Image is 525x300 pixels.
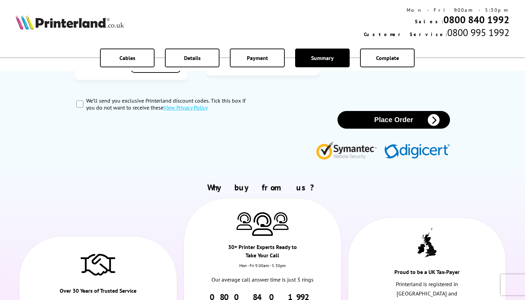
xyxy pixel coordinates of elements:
[119,54,135,61] span: Cables
[316,140,382,160] img: Symantec Website Security
[81,250,115,278] img: Trusted Service
[384,144,450,160] img: Digicert
[59,286,137,298] div: Over 30 Years of Trusted Service
[311,54,334,61] span: Summary
[447,26,509,39] span: 0800 995 1992
[364,31,447,37] span: Customer Service:
[223,243,302,263] div: 30+ Printer Experts Ready to Take Your Call
[443,13,509,26] a: 0800 840 1992
[208,275,318,284] p: Our average call answer time is just 3 rings
[247,54,268,61] span: Payment
[16,182,509,193] h2: Why buy from us?
[337,111,450,129] button: Place Order
[376,54,399,61] span: Complete
[16,15,124,30] img: Printerland Logo
[86,97,255,111] label: We’ll send you exclusive Printerland discount codes. Tick this box if you do not want to receive ...
[415,18,443,25] span: Sales:
[388,268,466,280] div: Proud to be a UK Tax-Payer
[236,212,252,230] img: Printer Experts
[273,212,289,230] img: Printer Experts
[184,263,341,275] div: Mon - Fri 9:00am - 5.30pm
[164,104,208,111] a: modal_privacy
[184,54,201,61] span: Details
[417,228,436,259] img: UK tax payer
[364,7,509,13] div: Mon - Fri 9:00am - 5:30pm
[252,212,273,236] img: Printer Experts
